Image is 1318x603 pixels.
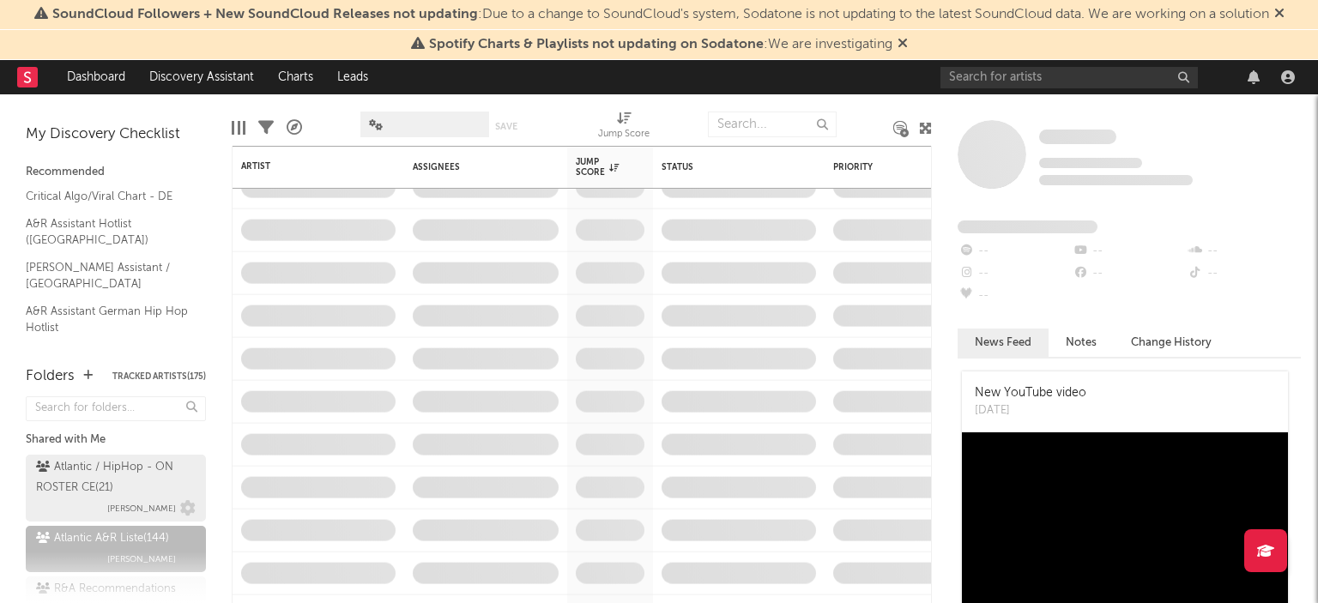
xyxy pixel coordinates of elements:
input: Search for folders... [26,396,206,421]
span: [PERSON_NAME] [107,498,176,519]
button: Change History [1114,329,1229,357]
button: Save [495,122,517,131]
span: : We are investigating [429,38,892,51]
div: -- [1072,240,1186,262]
a: Atlantic / HipHop - ON ROSTER CE(21)[PERSON_NAME] [26,455,206,522]
div: Recommended [26,162,206,183]
button: Tracked Artists(175) [112,372,206,381]
span: : Due to a change to SoundCloud's system, Sodatone is not updating to the latest SoundCloud data.... [52,8,1269,21]
span: Spotify Charts & Playlists not updating on Sodatone [429,38,764,51]
span: [PERSON_NAME] [107,549,176,570]
a: Some Artist [1039,129,1116,146]
a: [PERSON_NAME] Assistant / [GEOGRAPHIC_DATA] [26,258,189,293]
input: Search for artists [940,67,1198,88]
div: Filters [258,103,274,153]
div: Assignees [413,162,533,172]
a: Discovery Assistant [137,60,266,94]
div: New YouTube video [975,384,1086,402]
div: Jump Score [598,103,650,153]
div: -- [958,262,1072,285]
span: Fans Added by Platform [958,220,1097,233]
a: A&R Assistant German Hip Hop Hotlist [26,302,189,337]
div: Atlantic / HipHop - ON ROSTER CE ( 21 ) [36,457,191,498]
div: -- [1072,262,1186,285]
div: Folders [26,366,75,387]
a: Atlantic A&R Liste(144)[PERSON_NAME] [26,526,206,572]
input: Search... [708,112,837,137]
a: Critical Algo/Viral Chart - DE [26,187,189,206]
div: A&R Pipeline [287,103,302,153]
a: Dashboard [55,60,137,94]
a: Leads [325,60,380,94]
div: -- [1187,240,1301,262]
span: Tracking Since: [DATE] [1039,158,1142,168]
div: [DATE] [975,402,1086,419]
div: Shared with Me [26,430,206,450]
div: Jump Score [598,124,650,145]
div: Edit Columns [232,103,245,153]
div: Priority [833,162,902,172]
span: Dismiss [898,38,908,51]
div: Jump Score [576,157,619,178]
div: -- [958,240,1072,262]
div: Status [662,162,773,172]
span: 0 fans last week [1039,175,1193,185]
span: Some Artist [1039,130,1116,144]
span: Dismiss [1274,8,1285,21]
div: -- [958,285,1072,307]
button: Notes [1049,329,1114,357]
div: Artist [241,161,370,172]
div: My Discovery Checklist [26,124,206,145]
div: Atlantic A&R Liste ( 144 ) [36,528,169,549]
a: A&R Assistant Hotlist ([GEOGRAPHIC_DATA]) [26,214,189,250]
span: SoundCloud Followers + New SoundCloud Releases not updating [52,8,478,21]
button: News Feed [958,329,1049,357]
div: -- [1187,262,1301,285]
a: Charts [266,60,325,94]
